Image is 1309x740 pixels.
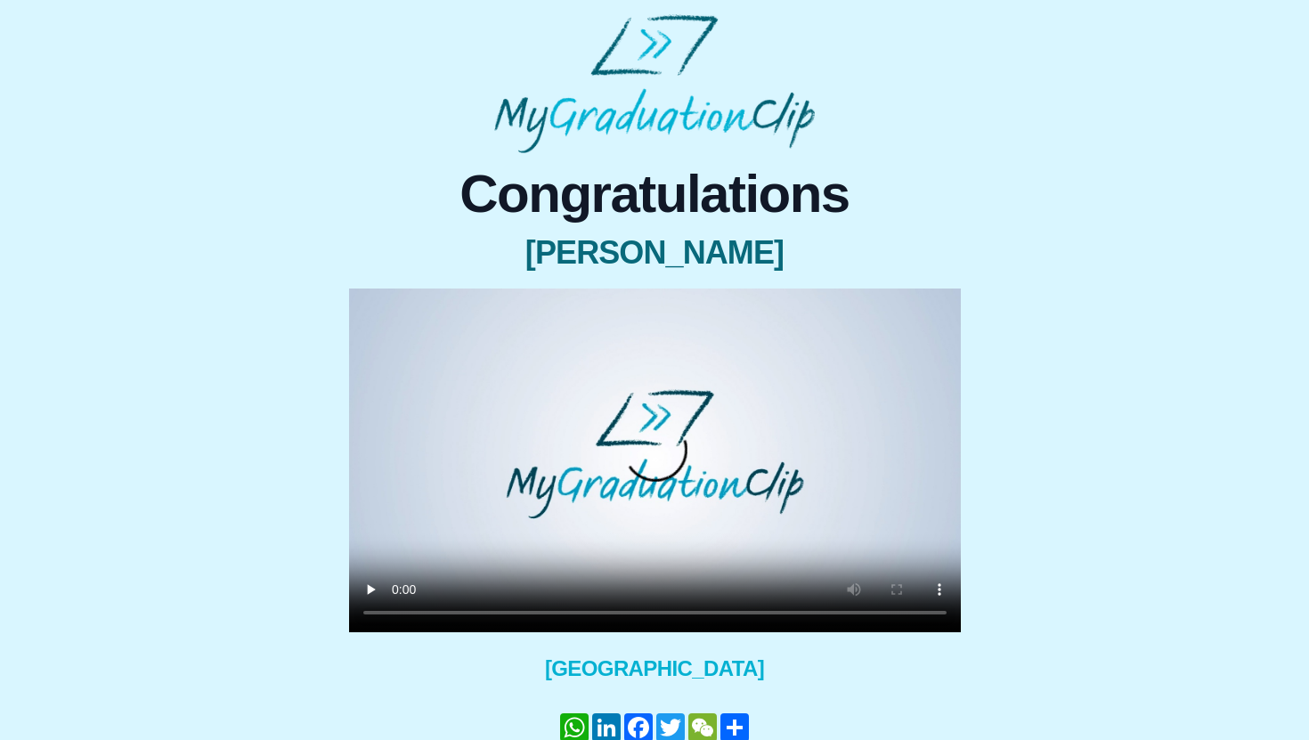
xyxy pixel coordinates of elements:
[349,235,961,271] span: [PERSON_NAME]
[494,14,815,153] img: MyGraduationClip
[349,167,961,221] span: Congratulations
[349,655,961,683] span: [GEOGRAPHIC_DATA]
